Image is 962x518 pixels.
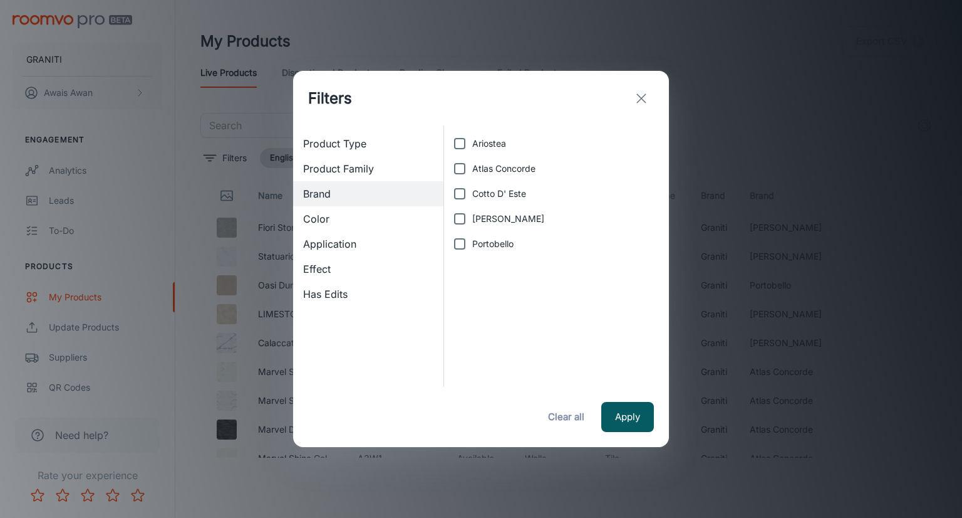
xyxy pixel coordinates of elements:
span: Color [303,211,433,226]
span: Application [303,236,433,251]
span: Has Edits [303,287,433,302]
span: Product Family [303,161,433,176]
span: Ariostea [472,137,506,151]
div: Product Type [293,131,443,156]
div: Color [293,206,443,231]
div: Brand [293,181,443,206]
div: Has Edits [293,282,443,307]
button: exit [629,86,654,111]
span: Cotto D' Este [472,187,526,201]
span: [PERSON_NAME] [472,212,544,226]
span: Atlas Concorde [472,162,535,176]
div: Effect [293,256,443,282]
h1: Filters [308,87,352,110]
span: Brand [303,186,433,201]
div: Product Family [293,156,443,181]
div: Application [293,231,443,256]
span: Product Type [303,136,433,151]
span: Portobello [472,237,514,251]
button: Clear all [541,402,591,432]
span: Effect [303,262,433,277]
button: Apply [601,402,654,432]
